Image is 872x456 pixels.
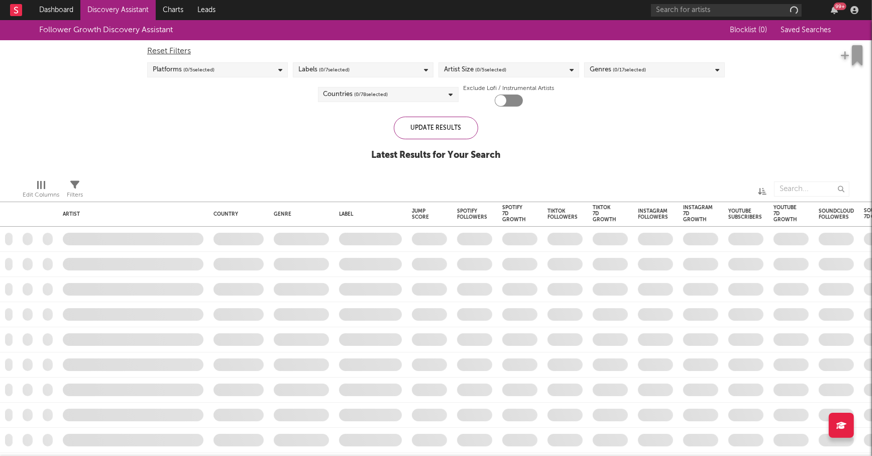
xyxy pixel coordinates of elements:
[23,189,59,201] div: Edit Columns
[464,82,555,95] label: Exclude Lofi / Instrumental Artists
[274,211,324,217] div: Genre
[613,64,646,76] span: ( 0 / 17 selected)
[39,24,173,36] div: Follower Growth Discovery Assistant
[774,181,849,197] input: Search...
[213,211,259,217] div: Country
[638,208,668,220] div: Instagram Followers
[23,176,59,206] div: Edit Columns
[67,176,83,206] div: Filters
[339,211,397,217] div: Label
[153,64,214,76] div: Platforms
[147,45,725,57] div: Reset Filters
[834,3,846,10] div: 99 +
[651,4,802,17] input: Search for artists
[683,205,713,223] div: Instagram 7D Growth
[67,189,83,201] div: Filters
[730,27,767,34] span: Blocklist
[372,149,501,161] div: Latest Results for Your Search
[323,88,388,101] div: Countries
[593,205,616,223] div: Tiktok 7D Growth
[548,208,578,220] div: Tiktok Followers
[394,117,478,139] div: Update Results
[457,208,487,220] div: Spotify Followers
[590,64,646,76] div: Genres
[412,208,432,220] div: Jump Score
[778,26,833,34] button: Saved Searches
[728,208,762,220] div: YouTube Subscribers
[475,64,506,76] span: ( 0 / 5 selected)
[819,208,854,220] div: Soundcloud Followers
[63,211,198,217] div: Artist
[319,64,350,76] span: ( 0 / 7 selected)
[774,205,797,223] div: YouTube 7D Growth
[758,27,767,34] span: ( 0 )
[502,205,526,223] div: Spotify 7D Growth
[183,64,214,76] span: ( 0 / 5 selected)
[298,64,350,76] div: Labels
[355,88,388,101] span: ( 0 / 78 selected)
[831,6,838,14] button: 99+
[781,27,833,34] span: Saved Searches
[444,64,506,76] div: Artist Size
